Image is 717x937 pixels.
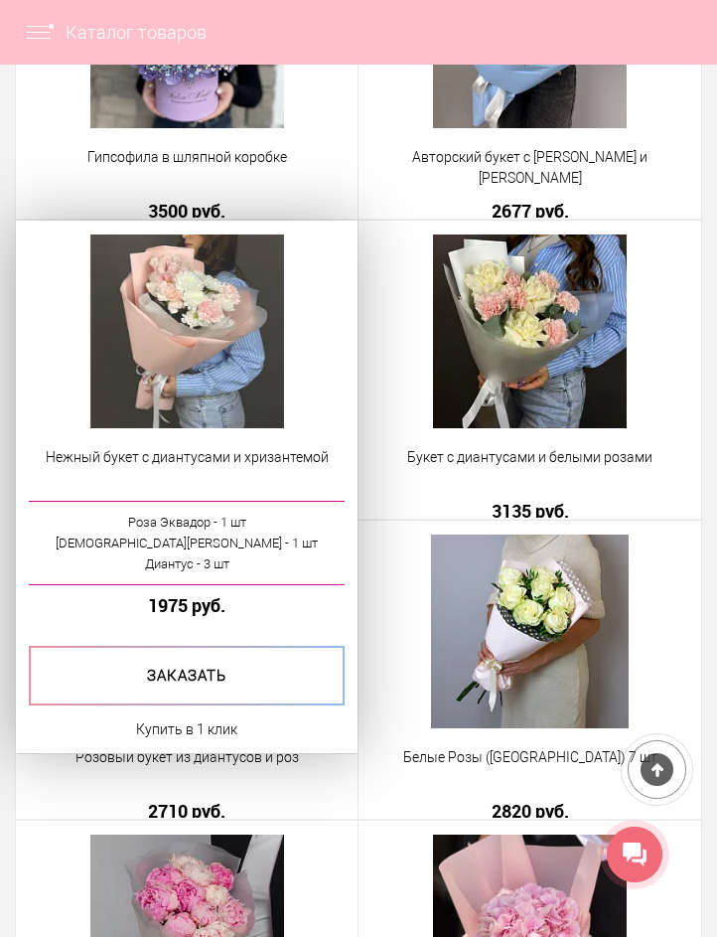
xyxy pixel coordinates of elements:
[29,801,345,822] a: 2710 руб.
[371,447,688,489] a: Букет с диантусами и белыми розами
[29,147,345,189] a: Гипсофила в шляпной коробке
[433,234,627,428] img: Букет с диантусами и белыми розами
[29,595,345,616] a: 1975 руб.
[90,234,284,428] img: Нежный букет с диантусами и хризантемой
[371,201,688,222] a: 2677 руб.
[371,501,688,522] a: 3135 руб.
[29,201,345,222] a: 3500 руб.
[136,717,237,741] a: Купить в 1 клик
[29,747,345,789] a: Розовый букет из диантусов и роз
[431,535,628,728] img: Белые Розы (Эквадор) 7 шт
[29,447,345,489] a: Нежный букет с диантусами и хризантемой
[29,501,345,585] a: Роза Эквадор - 1 шт[DEMOGRAPHIC_DATA][PERSON_NAME] - 1 штДиантус - 3 шт
[371,801,688,822] a: 2820 руб.
[371,147,688,189] a: Авторский букет с [PERSON_NAME] и [PERSON_NAME]
[371,747,688,789] a: Белые Розы ([GEOGRAPHIC_DATA]) 7 шт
